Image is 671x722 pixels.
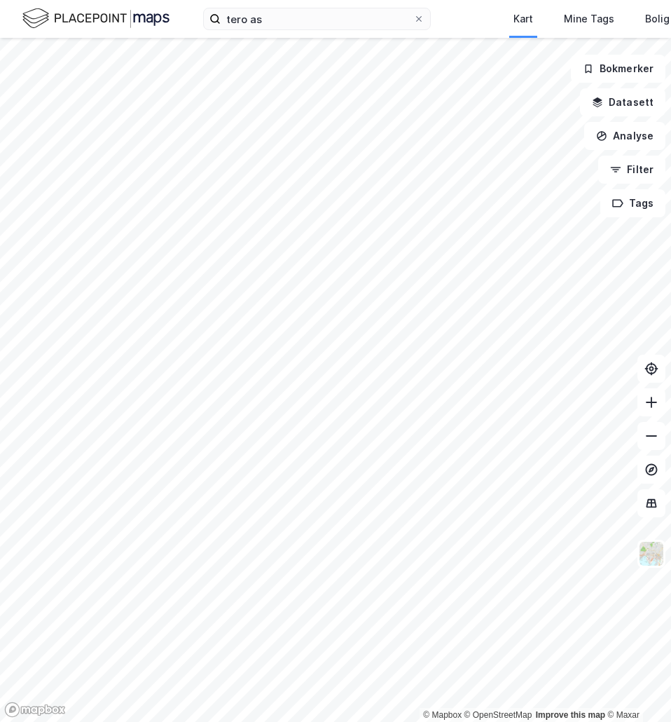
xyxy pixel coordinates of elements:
div: Kontrollprogram for chat [601,655,671,722]
button: Tags [600,189,665,217]
button: Filter [598,156,665,184]
button: Datasett [580,88,665,116]
input: Søk på adresse, matrikkel, gårdeiere, leietakere eller personer [221,8,413,29]
div: Kart [513,11,533,27]
a: Mapbox homepage [4,702,66,718]
iframe: Chat Widget [601,655,671,722]
button: Analyse [584,122,665,150]
a: Mapbox [423,710,462,720]
div: Mine Tags [564,11,614,27]
button: Bokmerker [571,55,665,83]
a: Improve this map [536,710,605,720]
img: logo.f888ab2527a4732fd821a326f86c7f29.svg [22,6,170,31]
div: Bolig [645,11,670,27]
a: OpenStreetMap [464,710,532,720]
img: Z [638,540,665,567]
